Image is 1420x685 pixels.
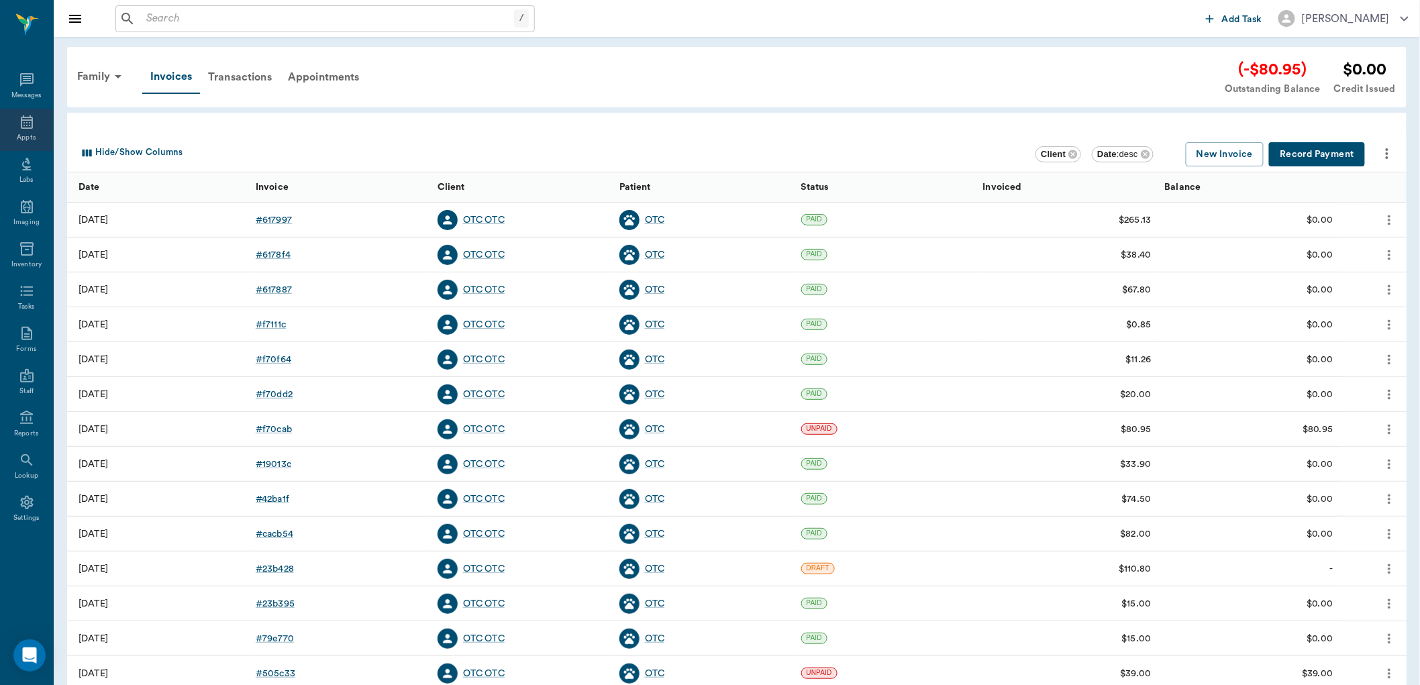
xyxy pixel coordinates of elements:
[19,386,34,397] div: Staff
[1121,458,1152,471] div: $33.90
[256,213,292,227] a: #617997
[79,168,100,206] div: Date
[13,513,40,523] div: Settings
[463,597,505,611] div: OTC OTC
[1158,172,1340,203] div: Balance
[645,283,664,297] div: OTC
[463,562,505,576] a: OTC OTC
[1378,209,1400,231] button: more
[463,283,505,297] a: OTC OTC
[1378,418,1400,441] button: more
[802,319,827,329] span: PAID
[16,344,36,354] div: Forms
[645,597,664,611] div: OTC
[645,353,664,366] a: OTC
[1122,597,1152,611] div: $15.00
[802,354,827,364] span: PAID
[256,492,289,506] a: #42ba1f
[619,168,651,206] div: Patient
[1378,488,1400,511] button: more
[200,61,280,93] a: Transactions
[463,632,505,645] div: OTC OTC
[1378,244,1400,266] button: more
[79,667,108,680] div: 08/27/25
[79,423,108,436] div: 09/05/25
[645,667,664,680] div: OTC
[256,458,291,471] div: # 19013c
[1303,667,1333,680] div: $39.00
[1121,527,1152,541] div: $82.00
[645,213,664,227] div: OTC
[645,458,664,471] a: OTC
[1378,278,1400,301] button: more
[463,458,505,471] div: OTC OTC
[1378,558,1400,580] button: more
[62,5,89,32] button: Close drawer
[802,668,837,678] span: UNPAID
[256,283,292,297] div: # 617887
[645,562,664,576] div: OTC
[463,388,505,401] a: OTC OTC
[79,492,108,506] div: 09/04/25
[256,248,291,262] a: #6178f4
[1097,149,1138,159] span: : desc
[802,564,834,573] span: DRAFT
[256,632,294,645] div: # 79e770
[1131,178,1150,197] button: Sort
[19,175,34,185] div: Labs
[79,248,108,262] div: 09/09/25
[256,213,292,227] div: # 617997
[645,492,664,506] a: OTC
[645,527,664,541] a: OTC
[256,492,289,506] div: # 42ba1f
[1334,58,1396,82] div: $0.00
[645,423,664,436] a: OTC
[463,213,505,227] div: OTC OTC
[79,388,108,401] div: 09/05/25
[1122,492,1152,506] div: $74.50
[256,248,291,262] div: # 6178f4
[801,168,829,206] div: Status
[1268,6,1419,31] button: [PERSON_NAME]
[256,562,294,576] a: #23b428
[802,250,827,259] span: PAID
[976,172,1158,203] div: Invoiced
[983,168,1022,206] div: Invoiced
[1041,149,1066,159] b: Client
[256,597,295,611] a: #23b395
[1307,353,1333,366] div: $0.00
[1123,283,1152,297] div: $67.80
[256,597,295,611] div: # 23b395
[802,389,827,399] span: PAID
[256,667,295,680] div: # 505c33
[463,527,505,541] a: OTC OTC
[256,318,286,331] a: #f7111c
[463,353,505,366] a: OTC OTC
[645,632,664,645] div: OTC
[79,458,108,471] div: 09/04/25
[256,667,295,680] a: #505c33
[802,598,827,608] span: PAID
[142,60,200,94] a: Invoices
[256,168,289,206] div: Invoice
[1378,313,1400,336] button: more
[69,60,134,93] div: Family
[463,248,505,262] div: OTC OTC
[463,423,505,436] a: OTC OTC
[1329,562,1333,576] div: -
[1378,453,1400,476] button: more
[14,429,39,439] div: Reports
[1376,142,1399,165] button: more
[802,633,827,643] span: PAID
[256,632,294,645] a: #79e770
[1307,283,1333,297] div: $0.00
[587,178,605,197] button: Sort
[1119,562,1152,576] div: $110.80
